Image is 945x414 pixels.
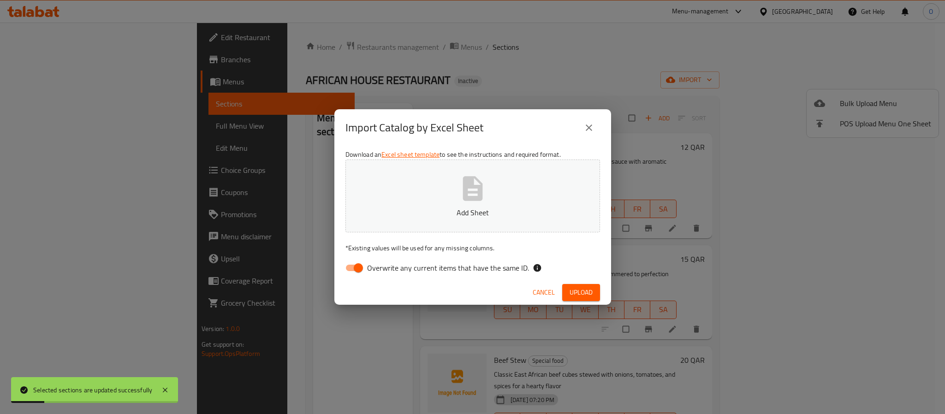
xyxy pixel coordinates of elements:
span: Cancel [533,287,555,298]
h2: Import Catalog by Excel Sheet [345,120,483,135]
a: Excel sheet template [381,148,440,160]
button: close [578,117,600,139]
p: Add Sheet [360,207,586,218]
div: Selected sections are updated successfully [33,385,152,395]
p: Existing values will be used for any missing columns. [345,243,600,253]
span: Upload [570,287,593,298]
button: Upload [562,284,600,301]
svg: If the overwrite option isn't selected, then the items that match an existing ID will be ignored ... [533,263,542,272]
button: Cancel [529,284,559,301]
span: Overwrite any current items that have the same ID. [367,262,529,273]
div: Download an to see the instructions and required format. [334,146,611,280]
button: Add Sheet [345,160,600,232]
